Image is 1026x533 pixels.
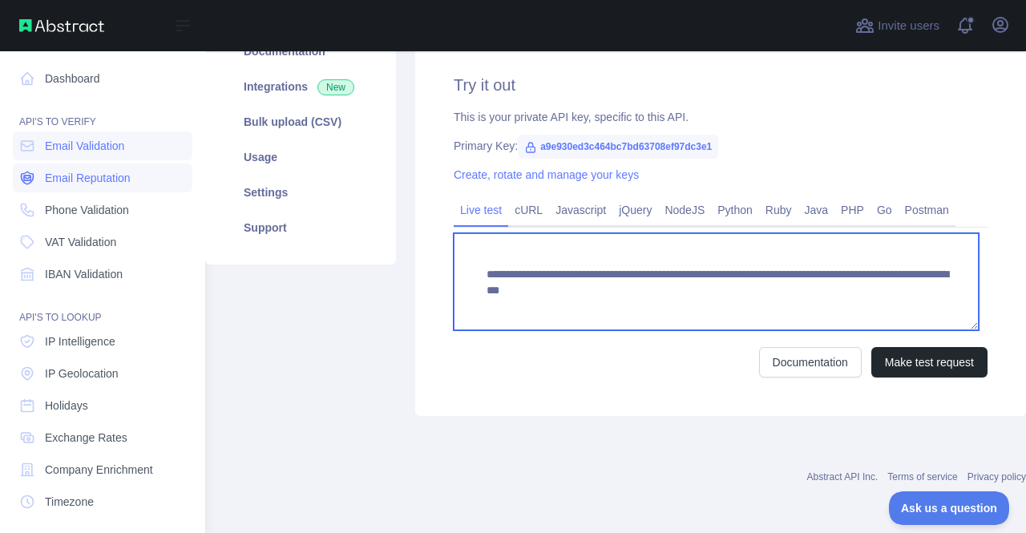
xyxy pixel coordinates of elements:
[13,131,192,160] a: Email Validation
[887,471,957,483] a: Terms of service
[807,471,879,483] a: Abstract API Inc.
[45,266,123,282] span: IBAN Validation
[852,13,943,38] button: Invite users
[612,197,658,223] a: jQuery
[454,168,639,181] a: Create, rotate and manage your keys
[454,109,988,125] div: This is your private API key, specific to this API.
[224,139,377,175] a: Usage
[13,487,192,516] a: Timezone
[13,455,192,484] a: Company Enrichment
[13,327,192,356] a: IP Intelligence
[13,164,192,192] a: Email Reputation
[454,74,988,96] h2: Try it out
[45,202,129,218] span: Phone Validation
[889,491,1010,525] iframe: Toggle Customer Support
[454,197,508,223] a: Live test
[45,170,131,186] span: Email Reputation
[224,175,377,210] a: Settings
[508,197,549,223] a: cURL
[13,64,192,93] a: Dashboard
[518,135,718,159] span: a9e930ed3c464bc7bd63708ef97dc3e1
[45,138,124,154] span: Email Validation
[224,34,377,69] a: Documentation
[798,197,835,223] a: Java
[224,210,377,245] a: Support
[13,96,192,128] div: API'S TO VERIFY
[13,228,192,256] a: VAT Validation
[759,197,798,223] a: Ruby
[759,347,862,378] a: Documentation
[454,138,988,154] div: Primary Key:
[45,462,153,478] span: Company Enrichment
[45,398,88,414] span: Holidays
[549,197,612,223] a: Javascript
[13,292,192,324] div: API'S TO LOOKUP
[45,494,94,510] span: Timezone
[19,19,104,32] img: Abstract API
[13,423,192,452] a: Exchange Rates
[45,365,119,382] span: IP Geolocation
[967,471,1026,483] a: Privacy policy
[658,197,711,223] a: NodeJS
[13,260,192,289] a: IBAN Validation
[45,333,115,349] span: IP Intelligence
[899,197,955,223] a: Postman
[13,196,192,224] a: Phone Validation
[711,197,759,223] a: Python
[224,69,377,104] a: Integrations New
[13,359,192,388] a: IP Geolocation
[317,79,354,95] span: New
[45,430,127,446] span: Exchange Rates
[834,197,870,223] a: PHP
[878,17,939,35] span: Invite users
[45,234,116,250] span: VAT Validation
[224,104,377,139] a: Bulk upload (CSV)
[870,197,899,223] a: Go
[871,347,988,378] button: Make test request
[13,391,192,420] a: Holidays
